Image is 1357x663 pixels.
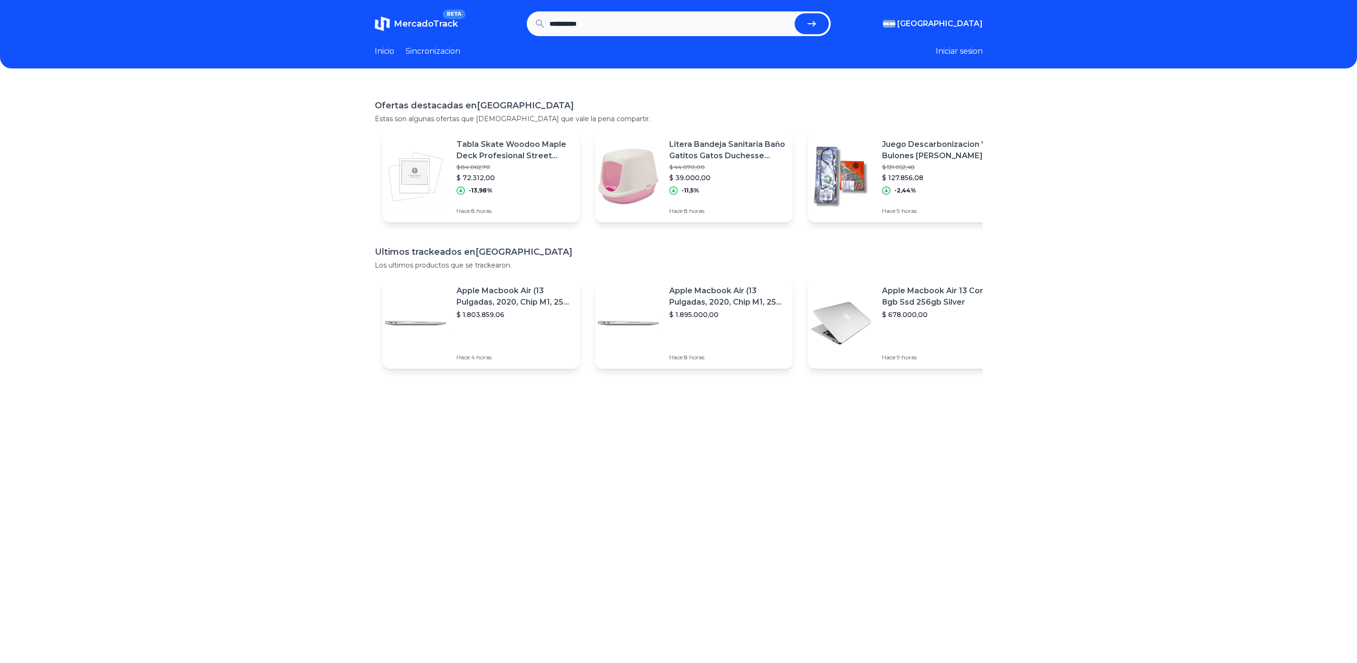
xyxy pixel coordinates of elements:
[882,163,998,171] p: $ 131.052,48
[882,139,998,162] p: Juego Descarbonizacion Y Bulones [PERSON_NAME] Fiesta 1.6 16v - Sigma
[443,10,465,19] span: BETA
[375,260,983,270] p: Los ultimos productos que se trackearon.
[669,207,785,215] p: Hace 8 horas
[882,173,998,183] p: $ 127.856,08
[595,290,662,356] img: Featured image
[406,46,460,57] a: Sincronizacion
[882,354,998,361] p: Hace 9 horas
[375,46,394,57] a: Inicio
[808,144,874,210] img: Featured image
[883,20,895,28] img: Argentina
[456,207,572,215] p: Hace 8 horas
[669,285,785,308] p: Apple Macbook Air (13 Pulgadas, 2020, Chip M1, 256 Gb De Ssd, 8 Gb De Ram) - Plata
[469,187,493,194] p: -13,98%
[382,290,449,356] img: Featured image
[375,245,983,259] h1: Ultimos trackeados en [GEOGRAPHIC_DATA]
[394,19,458,29] span: MercadoTrack
[808,131,1006,222] a: Featured imageJuego Descarbonizacion Y Bulones [PERSON_NAME] Fiesta 1.6 16v - Sigma$ 131.052,48$ ...
[808,290,874,356] img: Featured image
[883,18,983,29] button: [GEOGRAPHIC_DATA]
[456,163,572,171] p: $ 84.062,70
[882,310,998,319] p: $ 678.000,00
[595,131,793,222] a: Featured imageLitera Bandeja Sanitaria Baño Gatitos Gatos Duchesse [PERSON_NAME]$ 44.070,00$ 39.0...
[894,187,916,194] p: -2,44%
[595,278,793,369] a: Featured imageApple Macbook Air (13 Pulgadas, 2020, Chip M1, 256 Gb De Ssd, 8 Gb De Ram) - Plata$...
[456,285,572,308] p: Apple Macbook Air (13 Pulgadas, 2020, Chip M1, 256 Gb De Ssd, 8 Gb De Ram) - Plata
[936,46,983,57] button: Iniciar sesion
[669,139,785,162] p: Litera Bandeja Sanitaria Baño Gatitos Gatos Duchesse [PERSON_NAME]
[808,278,1006,369] a: Featured imageApple Macbook Air 13 Core I5 8gb Ssd 256gb Silver$ 678.000,00Hace 9 horas
[669,310,785,319] p: $ 1.895.000,00
[375,16,458,31] a: MercadoTrackBETA
[669,354,785,361] p: Hace 8 horas
[456,310,572,319] p: $ 1.803.859,06
[375,114,983,124] p: Estas son algunas ofertas que [DEMOGRAPHIC_DATA] que vale la pena compartir.
[882,207,998,215] p: Hace 9 horas
[595,144,662,210] img: Featured image
[882,285,998,308] p: Apple Macbook Air 13 Core I5 8gb Ssd 256gb Silver
[897,18,983,29] span: [GEOGRAPHIC_DATA]
[456,173,572,183] p: $ 72.312,00
[456,139,572,162] p: Tabla Skate Woodoo Maple Deck Profesional Street Bowl Riders
[682,187,699,194] p: -11,5%
[375,16,390,31] img: MercadoTrack
[456,354,572,361] p: Hace 4 horas
[669,173,785,183] p: $ 39.000,00
[382,144,449,210] img: Featured image
[382,131,580,222] a: Featured imageTabla Skate Woodoo Maple Deck Profesional Street Bowl Riders$ 84.062,70$ 72.312,00-...
[375,99,983,112] h1: Ofertas destacadas en [GEOGRAPHIC_DATA]
[669,163,785,171] p: $ 44.070,00
[382,278,580,369] a: Featured imageApple Macbook Air (13 Pulgadas, 2020, Chip M1, 256 Gb De Ssd, 8 Gb De Ram) - Plata$...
